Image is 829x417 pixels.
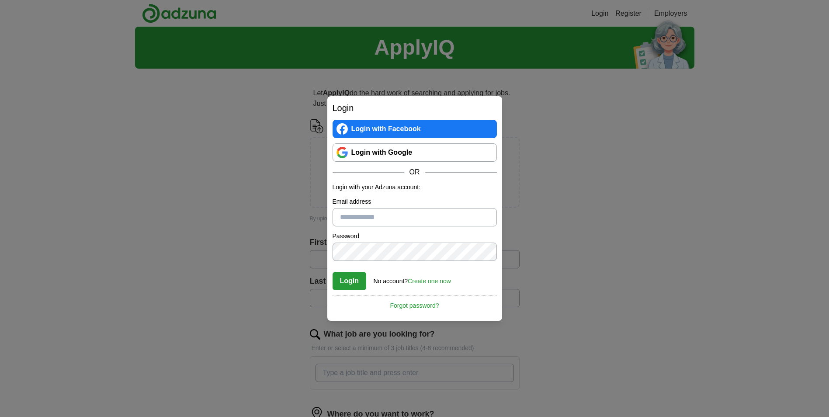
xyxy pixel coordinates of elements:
label: Password [333,232,497,241]
a: Forgot password? [333,295,497,310]
a: Login with Google [333,143,497,162]
a: Login with Facebook [333,120,497,138]
h2: Login [333,101,497,115]
a: Create one now [408,278,451,285]
label: Email address [333,197,497,206]
div: No account? [374,271,451,286]
button: Login [333,272,367,290]
span: OR [404,167,425,177]
p: Login with your Adzuna account: [333,183,497,192]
